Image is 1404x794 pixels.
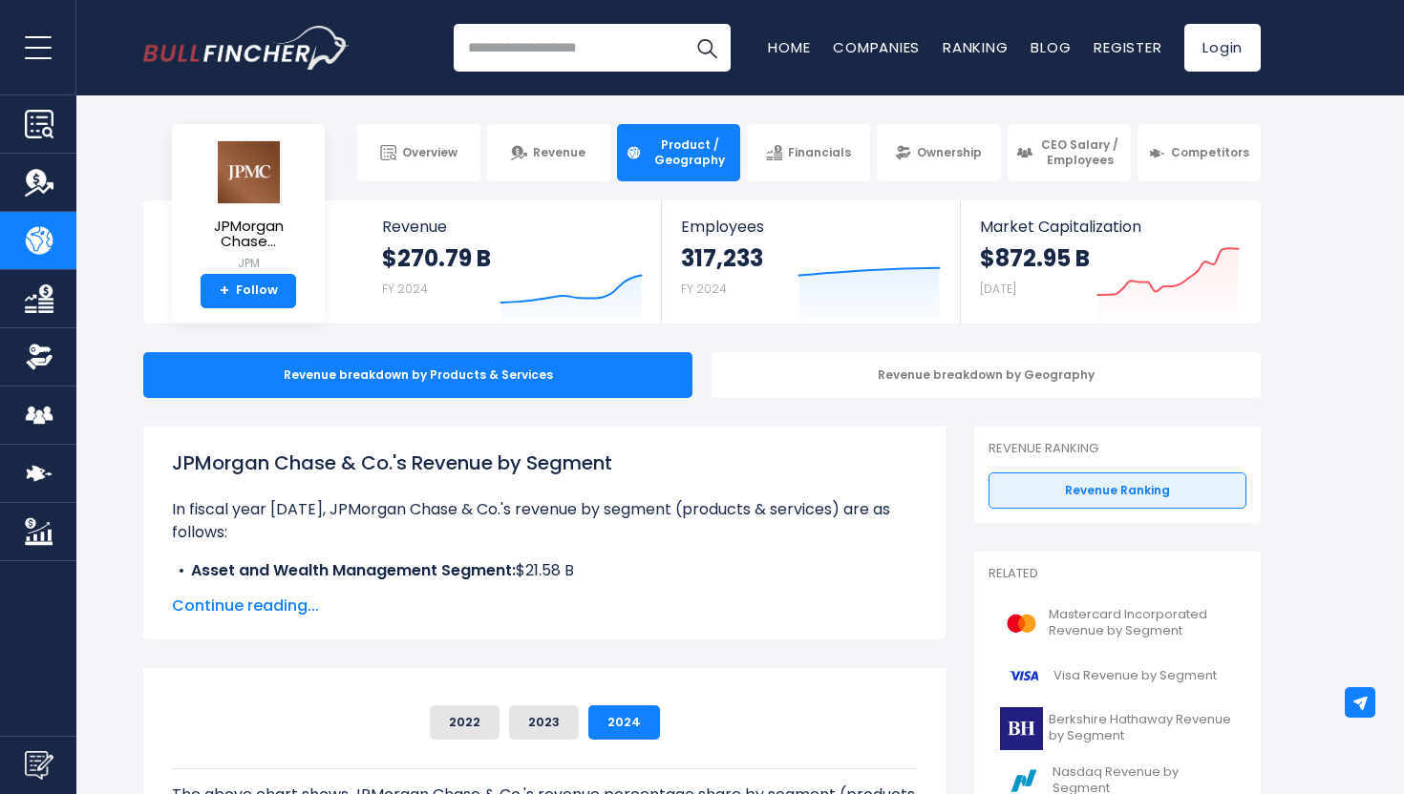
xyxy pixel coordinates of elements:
a: Financials [747,124,870,181]
span: Visa Revenue by Segment [1053,668,1217,684]
a: Revenue $270.79 B FY 2024 [363,200,662,324]
button: 2024 [588,705,660,740]
b: Asset and Wealth Management Segment: [191,559,516,581]
small: [DATE] [980,281,1016,297]
a: Visa Revenue by Segment [989,650,1246,702]
a: Companies [833,37,920,57]
small: FY 2024 [681,281,727,297]
strong: $872.95 B [980,243,1090,273]
a: Mastercard Incorporated Revenue by Segment [989,597,1246,650]
a: Employees 317,233 FY 2024 [662,200,959,324]
span: JPMorgan Chase... [187,219,309,250]
a: Overview [357,124,480,181]
a: JPMorgan Chase... JPM [186,139,310,274]
button: 2023 [509,705,579,740]
span: Financials [788,145,851,160]
div: Revenue breakdown by Geography [712,352,1261,398]
strong: 317,233 [681,243,763,273]
button: 2022 [430,705,500,740]
h1: JPMorgan Chase & Co.'s Revenue by Segment [172,449,917,477]
a: Competitors [1138,124,1261,181]
a: Revenue [487,124,610,181]
a: Berkshire Hathaway Revenue by Segment [989,702,1246,755]
span: Employees [681,218,940,236]
a: Ranking [943,37,1008,57]
span: CEO Salary / Employees [1038,137,1122,167]
span: Continue reading... [172,595,917,617]
span: Overview [402,145,457,160]
a: Market Capitalization $872.95 B [DATE] [961,200,1259,324]
span: Mastercard Incorporated Revenue by Segment [1049,607,1235,639]
p: Related [989,566,1246,582]
span: Revenue [533,145,585,160]
a: Revenue Ranking [989,472,1246,509]
div: Revenue breakdown by Products & Services [143,352,692,398]
p: In fiscal year [DATE], JPMorgan Chase & Co.'s revenue by segment (products & services) are as fol... [172,498,917,544]
span: Revenue [382,218,643,236]
img: BRK-B logo [1000,707,1043,750]
button: Search [683,24,731,72]
a: +Follow [201,274,296,308]
img: V logo [1000,655,1048,698]
span: Market Capitalization [980,218,1240,236]
span: Ownership [917,145,982,160]
img: MA logo [1000,602,1043,645]
span: Competitors [1171,145,1249,160]
img: Ownership [25,343,53,371]
li: $21.58 B [172,559,917,582]
strong: + [220,282,229,300]
a: Login [1184,24,1261,72]
img: Bullfincher logo [143,26,350,70]
a: Ownership [877,124,1000,181]
small: JPM [187,255,309,272]
a: Register [1094,37,1161,57]
a: CEO Salary / Employees [1008,124,1131,181]
a: Go to homepage [143,26,349,70]
a: Home [768,37,810,57]
span: Product / Geography [648,137,732,167]
p: Revenue Ranking [989,441,1246,457]
span: Berkshire Hathaway Revenue by Segment [1049,712,1235,744]
small: FY 2024 [382,281,428,297]
a: Blog [1031,37,1071,57]
a: Product / Geography [617,124,740,181]
strong: $270.79 B [382,243,491,273]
